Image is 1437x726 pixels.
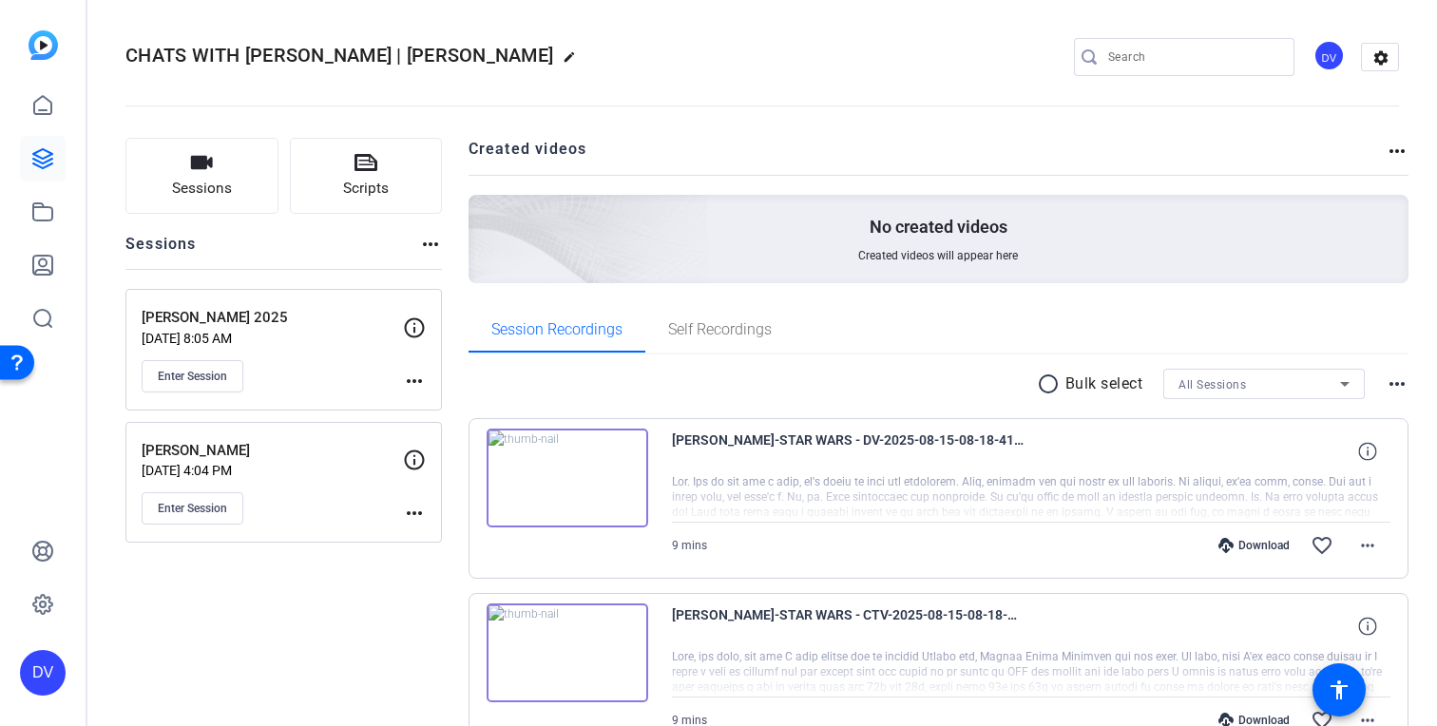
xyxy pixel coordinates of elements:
span: Created videos will appear here [858,248,1018,263]
span: CHATS WITH [PERSON_NAME] | [PERSON_NAME] [125,44,553,67]
div: DV [20,650,66,696]
span: 9 mins [672,539,707,552]
mat-icon: more_horiz [403,502,426,525]
p: No created videos [870,216,1007,239]
mat-icon: edit [563,50,585,73]
h2: Created videos [469,138,1387,175]
span: All Sessions [1178,378,1246,392]
mat-icon: accessibility [1328,678,1351,701]
p: Bulk select [1065,373,1143,395]
mat-icon: settings [1362,44,1400,72]
span: [PERSON_NAME]-STAR WARS - DV-2025-08-15-08-18-41-498-1 [672,429,1024,474]
mat-icon: more_horiz [419,233,442,256]
span: [PERSON_NAME]-STAR WARS - CTV-2025-08-15-08-18-41-498-0 [672,603,1024,649]
img: thumb-nail [487,603,648,702]
mat-icon: radio_button_unchecked [1037,373,1065,395]
button: Enter Session [142,492,243,525]
button: Scripts [290,138,443,214]
input: Search [1108,46,1279,68]
mat-icon: more_horiz [1386,140,1408,162]
p: [PERSON_NAME] [142,440,403,462]
button: Sessions [125,138,278,214]
p: [DATE] 4:04 PM [142,463,403,478]
span: Self Recordings [668,322,772,337]
img: thumb-nail [487,429,648,527]
img: blue-gradient.svg [29,30,58,60]
p: [DATE] 8:05 AM [142,331,403,346]
img: Creted videos background [256,7,709,419]
mat-icon: favorite_border [1311,534,1333,557]
div: Download [1209,538,1299,553]
span: Scripts [343,178,389,200]
mat-icon: more_horiz [403,370,426,392]
button: Enter Session [142,360,243,392]
h2: Sessions [125,233,197,269]
div: DV [1313,40,1345,71]
span: Enter Session [158,501,227,516]
p: [PERSON_NAME] 2025 [142,307,403,329]
span: Enter Session [158,369,227,384]
mat-icon: more_horiz [1386,373,1408,395]
mat-icon: more_horiz [1356,534,1379,557]
ngx-avatar: David Vogel [1313,40,1347,73]
span: Sessions [172,178,232,200]
span: Session Recordings [491,322,623,337]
